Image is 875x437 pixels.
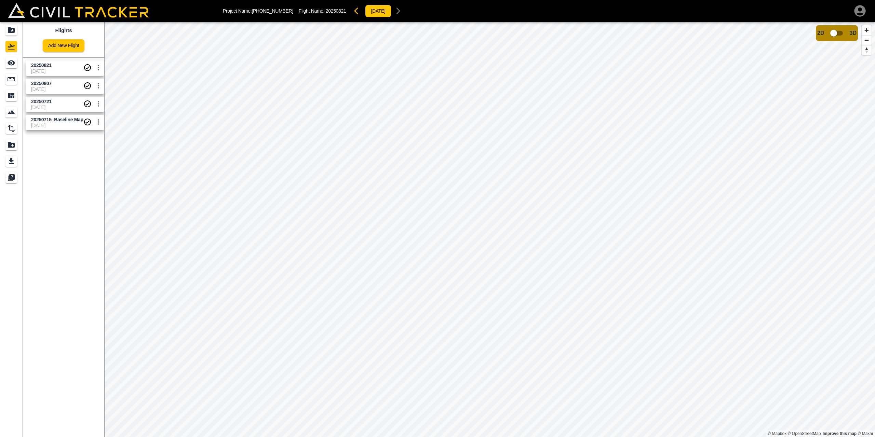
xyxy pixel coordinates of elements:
canvas: Map [104,22,875,437]
a: Maxar [858,431,873,436]
a: Mapbox [768,431,786,436]
a: OpenStreetMap [788,431,821,436]
button: Zoom in [862,25,872,35]
a: Map feedback [823,431,857,436]
p: Flight Name: [299,8,346,14]
button: Reset bearing to north [862,45,872,55]
span: 2D [817,30,824,36]
span: 20250821 [326,8,346,14]
span: 3D [850,30,857,36]
img: Civil Tracker [8,3,149,17]
button: Zoom out [862,35,872,45]
p: Project Name: [PHONE_NUMBER] [223,8,293,14]
button: [DATE] [365,5,391,17]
